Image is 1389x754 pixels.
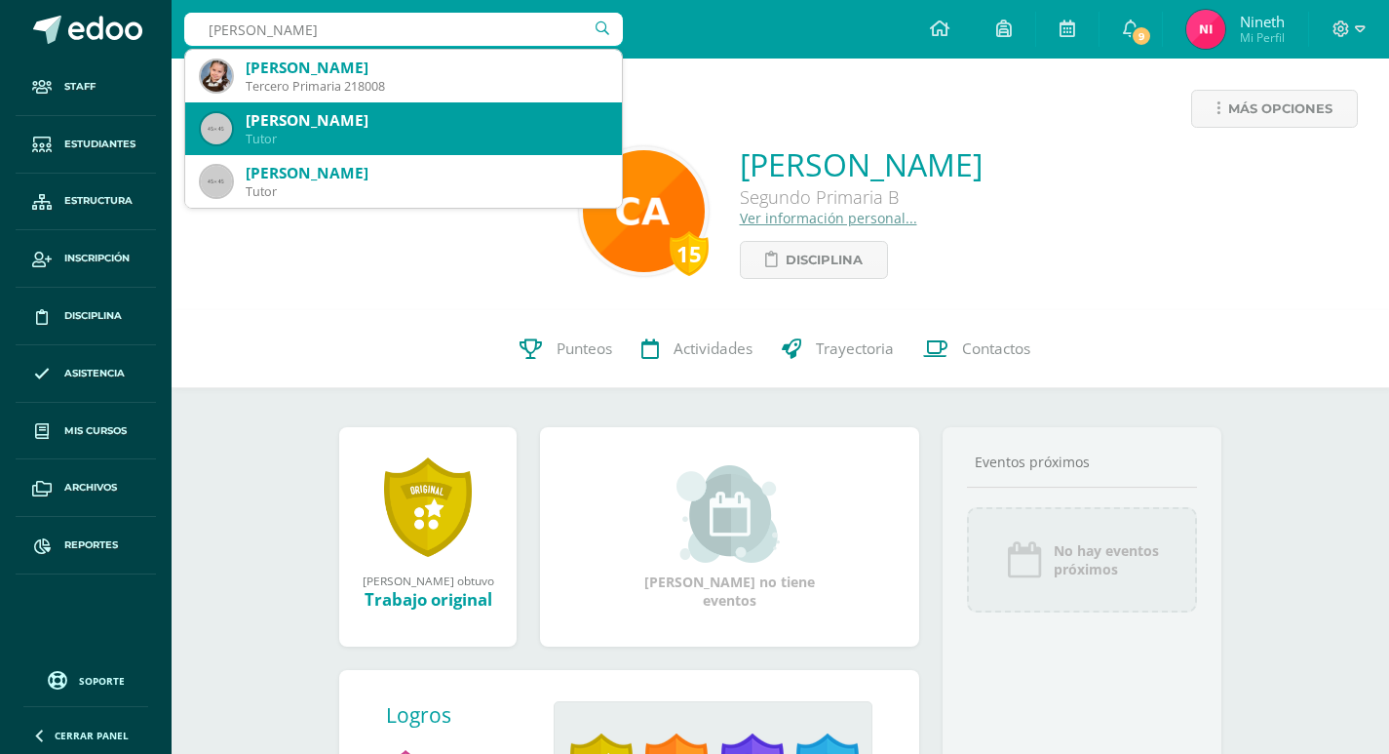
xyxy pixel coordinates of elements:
img: 8ed068964868c7526d8028755c0074ec.png [1186,10,1225,49]
a: [PERSON_NAME] [740,143,983,185]
a: Punteos [505,310,627,388]
div: Segundo Primaria B [740,185,983,209]
span: Inscripción [64,251,130,266]
span: Contactos [962,338,1030,359]
span: Disciplina [64,308,122,324]
a: Archivos [16,459,156,517]
div: Tutor [246,183,606,200]
img: 45x45 [201,113,232,144]
div: Tercero Primaria 218008 [246,78,606,95]
span: Staff [64,79,96,95]
img: 45x45 [201,166,232,197]
span: Cerrar panel [55,729,129,742]
span: Mis cursos [64,423,127,439]
span: Soporte [79,674,125,688]
a: Mis cursos [16,403,156,460]
a: Reportes [16,517,156,575]
a: Inscripción [16,230,156,288]
span: 9 [1131,25,1152,47]
span: Estructura [64,193,133,209]
div: [PERSON_NAME] [246,58,606,78]
div: Eventos próximos [967,453,1197,471]
a: Trayectoria [767,310,908,388]
img: 7d15b89945e6de9f11f0c8d8a00774c1.png [583,150,705,272]
a: Soporte [23,666,148,693]
span: No hay eventos próximos [1054,541,1159,578]
div: Tutor [246,131,606,147]
span: Asistencia [64,366,125,381]
img: event_small.png [676,465,783,563]
div: [PERSON_NAME] no tiene eventos [633,465,828,610]
a: Actividades [627,310,767,388]
div: [PERSON_NAME] [246,163,606,183]
span: Reportes [64,537,118,553]
input: Busca un usuario... [184,13,623,46]
a: Estructura [16,174,156,231]
img: 672d8edb99e69e7b6f3cc17213730319.png [201,60,232,92]
span: Trayectoria [816,338,894,359]
span: Actividades [674,338,752,359]
span: Estudiantes [64,137,135,152]
a: Ver información personal... [740,209,917,227]
a: Contactos [908,310,1045,388]
span: Archivos [64,480,117,496]
div: [PERSON_NAME] obtuvo [359,573,497,588]
div: 15 [670,231,709,276]
img: event_icon.png [1005,540,1044,579]
a: Disciplina [16,288,156,345]
span: Nineth [1240,12,1285,31]
span: Mi Perfil [1240,29,1285,46]
a: Más opciones [1191,90,1358,128]
a: Disciplina [740,241,888,279]
span: Disciplina [786,242,863,278]
a: Estudiantes [16,116,156,174]
a: Asistencia [16,345,156,403]
span: Más opciones [1228,91,1332,127]
div: [PERSON_NAME] [246,110,606,131]
a: Staff [16,59,156,116]
span: Punteos [557,338,612,359]
div: Logros [386,701,538,729]
div: Trabajo original [359,588,497,611]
